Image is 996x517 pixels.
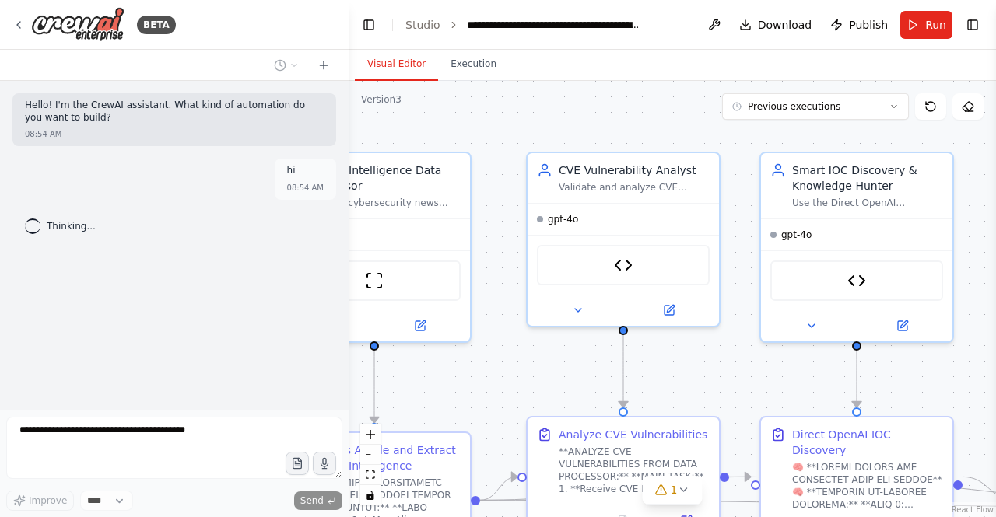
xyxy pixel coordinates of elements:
div: Smart IOC Discovery & Knowledge HunterUse the Direct OpenAI Knowledge Hunter tool with web search... [759,152,954,343]
div: Use the Direct OpenAI Knowledge Hunter tool with web search capabilities to discover and compile ... [792,197,943,209]
div: Process cybersecurity news articles from RSS feeds and extract comprehensive threat intelligence ... [310,197,461,209]
div: CVE Vulnerability Analyst [559,162,710,178]
button: toggle interactivity [360,485,381,505]
button: zoom in [360,424,381,445]
g: Edge from 7f3ab371-e73a-4228-9728-6e90a25c96e0 to febe6994-5cdb-4765-923c-d33dfa3ad93e [480,469,517,508]
g: Edge from 5d5ec8c3-3d4d-4e11-996b-d1f39abc21f5 to febe6994-5cdb-4765-923c-d33dfa3ad93e [615,334,631,407]
span: Improve [29,494,67,507]
img: CVE Vulnerability Checker [614,256,633,274]
button: Download [733,11,819,39]
p: Hello! I'm the CrewAI assistant. What kind of automation do you want to build? [25,100,324,124]
button: Show right sidebar [962,14,984,36]
button: Open in side panel [376,316,464,335]
div: 🧠 **LOREMI DOLORS AME CONSECTET ADIP ELI SEDDOE** 🧠 **TEMPORIN UT-LABOREE DOLOREMA:** **ALIQ 0: E... [792,461,943,511]
div: Analyze CVE Vulnerabilities [559,427,707,442]
button: Open in side panel [858,316,946,335]
button: Switch to previous chat [268,56,305,75]
span: gpt-4o [548,213,578,225]
span: Thinking... [47,220,96,232]
div: React Flow controls [360,424,381,505]
button: Start a new chat [311,56,336,75]
div: Process Article and Extract Threat Intelligence [310,442,461,473]
p: hi [287,165,324,177]
button: Visual Editor [355,48,438,81]
div: 08:54 AM [287,182,324,194]
div: Threat Intelligence Data ProcessorProcess cybersecurity news articles from RSS feeds and extract ... [277,152,472,343]
img: ScrapeWebsiteTool [365,271,384,290]
g: Edge from 1fe18bbf-d980-4633-825e-4eecfbac1498 to cb337550-76d9-4cd8-a54e-d87acaf02e6b [849,350,864,407]
span: 1 [671,482,678,498]
div: Validate and analyze CVE vulnerabilities extracted from threat intelligence articles, retrieving ... [559,181,710,194]
button: Hide left sidebar [358,14,380,36]
span: Send [300,494,324,507]
button: Improve [6,491,74,511]
div: Threat Intelligence Data Processor [310,162,461,194]
div: Version 3 [361,93,402,106]
nav: breadcrumb [405,17,642,33]
a: React Flow attribution [952,505,994,514]
button: Send [294,491,342,510]
button: Previous executions [722,93,909,120]
a: Studio [405,19,440,31]
g: Edge from 7f3ab371-e73a-4228-9728-6e90a25c96e0 to cb337550-76d9-4cd8-a54e-d87acaf02e6b [480,469,751,508]
div: **ANALYZE CVE VULNERABILITIES FROM DATA PROCESSOR:** **MAIN TASK:** 1. **Receive CVE List**: Get ... [559,445,710,495]
span: Previous executions [748,100,840,113]
span: Publish [849,17,888,33]
button: 1 [643,476,703,505]
span: Run [925,17,946,33]
button: Run [900,11,952,39]
g: Edge from 364583a0-9ef9-47a3-900d-814901a05c78 to 7f3ab371-e73a-4228-9728-6e90a25c96e0 [366,350,382,423]
div: 08:54 AM [25,128,61,140]
button: Upload files [286,452,309,475]
button: fit view [360,465,381,485]
button: Click to speak your automation idea [313,452,336,475]
button: zoom out [360,445,381,465]
img: Logo [31,7,124,42]
img: Direct OpenAI Knowledge Hunter [847,271,866,290]
div: Direct OpenAI IOC Discovery [792,427,943,458]
button: Execution [438,48,509,81]
button: Publish [824,11,894,39]
div: CVE Vulnerability AnalystValidate and analyze CVE vulnerabilities extracted from threat intellige... [526,152,721,327]
div: BETA [137,16,176,34]
button: Open in side panel [625,301,713,320]
span: gpt-4o [781,229,812,241]
span: Download [758,17,812,33]
div: Smart IOC Discovery & Knowledge Hunter [792,162,943,194]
